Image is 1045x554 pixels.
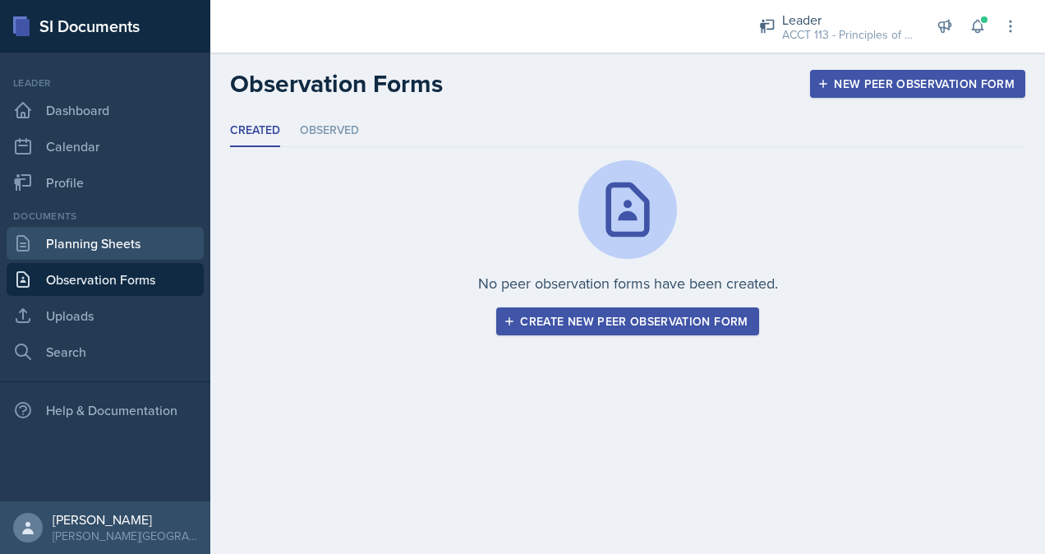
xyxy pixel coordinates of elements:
a: Uploads [7,299,204,332]
a: Search [7,335,204,368]
a: Observation Forms [7,263,204,296]
a: Dashboard [7,94,204,127]
li: Created [230,115,280,147]
p: No peer observation forms have been created. [478,272,778,294]
div: Help & Documentation [7,394,204,427]
a: Profile [7,166,204,199]
div: Create new peer observation form [507,315,748,328]
li: Observed [300,115,359,147]
a: Calendar [7,130,204,163]
button: New Peer Observation Form [810,70,1025,98]
div: Documents [7,209,204,224]
button: Create new peer observation form [496,307,758,335]
div: [PERSON_NAME] [53,511,197,528]
div: ACCT 113 - Principles of Accounting I / Fall 2025 [782,26,914,44]
a: Planning Sheets [7,227,204,260]
h2: Observation Forms [230,69,443,99]
div: Leader [782,10,914,30]
div: [PERSON_NAME][GEOGRAPHIC_DATA] [53,528,197,544]
div: Leader [7,76,204,90]
div: New Peer Observation Form [821,77,1015,90]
